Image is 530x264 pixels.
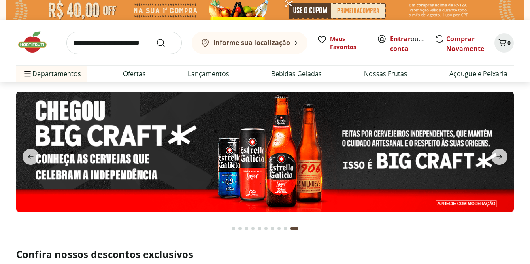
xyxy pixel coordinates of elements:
a: Criar conta [390,34,434,53]
span: 0 [507,39,511,47]
button: Go to page 3 from fs-carousel [243,219,250,238]
img: stella [16,92,514,212]
span: ou [390,34,426,53]
span: Meus Favoritos [330,35,367,51]
button: next [485,149,514,165]
button: Go to page 6 from fs-carousel [263,219,269,238]
a: Meus Favoritos [317,35,367,51]
button: Go to page 9 from fs-carousel [282,219,289,238]
a: Ofertas [123,69,146,79]
a: Nossas Frutas [364,69,407,79]
a: Bebidas Geladas [271,69,322,79]
button: Current page from fs-carousel [289,219,300,238]
h2: Confira nossos descontos exclusivos [16,248,514,261]
button: Go to page 4 from fs-carousel [250,219,256,238]
a: Comprar Novamente [446,34,484,53]
button: Informe sua localização [192,32,307,54]
button: Go to page 1 from fs-carousel [230,219,237,238]
button: Go to page 8 from fs-carousel [276,219,282,238]
button: Menu [23,64,32,83]
button: Go to page 2 from fs-carousel [237,219,243,238]
span: Departamentos [23,64,81,83]
button: previous [16,149,45,165]
b: Informe sua localização [213,38,290,47]
button: Go to page 7 from fs-carousel [269,219,276,238]
a: Entrar [390,34,411,43]
button: Go to page 5 from fs-carousel [256,219,263,238]
a: Lançamentos [188,69,229,79]
button: Carrinho [494,33,514,53]
a: Açougue e Peixaria [449,69,507,79]
input: search [66,32,182,54]
button: Submit Search [156,38,175,48]
img: Hortifruti [16,30,57,54]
